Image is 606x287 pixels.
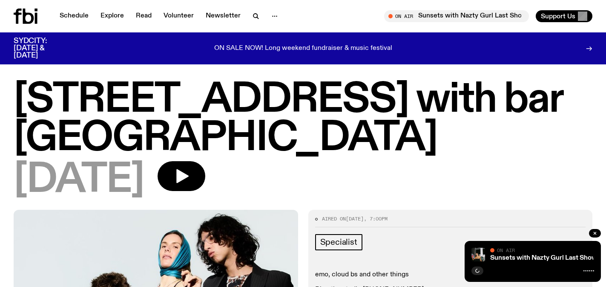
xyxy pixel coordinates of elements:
[364,215,388,222] span: , 7:00pm
[346,215,364,222] span: [DATE]
[214,45,392,52] p: ON SALE NOW! Long weekend fundraiser & music festival
[95,10,129,22] a: Explore
[55,10,94,22] a: Schedule
[541,12,575,20] span: Support Us
[201,10,246,22] a: Newsletter
[497,247,515,253] span: On Air
[315,234,362,250] a: Specialist
[322,215,346,222] span: Aired on
[14,161,144,200] span: [DATE]
[14,81,592,158] h1: [STREET_ADDRESS] with bar [GEOGRAPHIC_DATA]
[158,10,199,22] a: Volunteer
[384,10,529,22] button: On AirSunsets with Nazty Gurl Last Show on the Airwaves!
[320,238,357,247] span: Specialist
[14,38,68,59] h3: SYDCITY: [DATE] & [DATE]
[536,10,592,22] button: Support Us
[315,271,586,279] p: emo, cloud bs and other things
[131,10,157,22] a: Read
